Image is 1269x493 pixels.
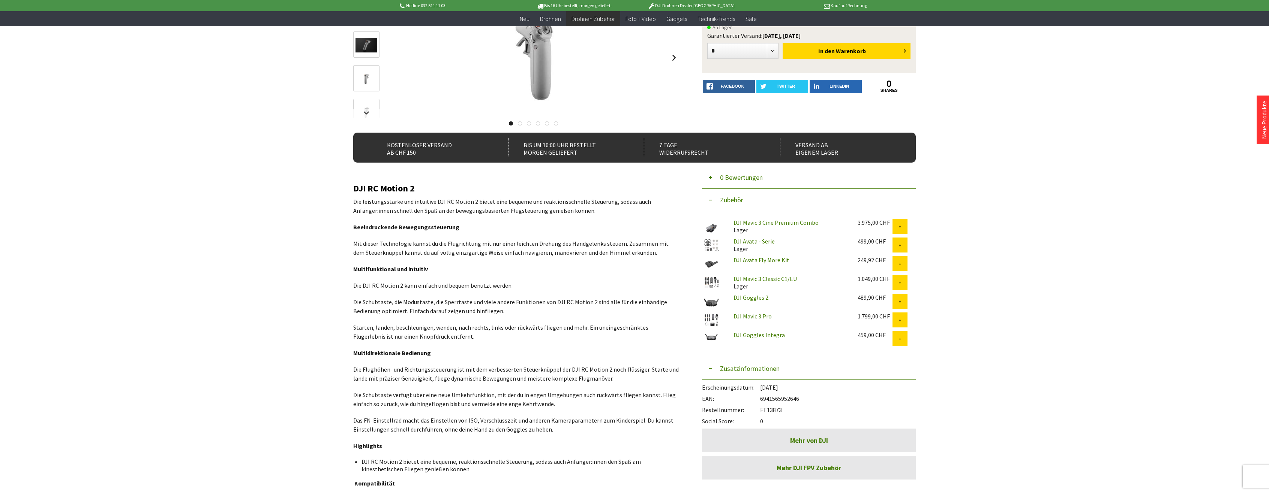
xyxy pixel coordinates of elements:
[858,294,892,301] div: 489,90 CHF
[702,402,916,414] div: FT13873
[354,480,395,487] strong: Kompatibilität
[692,11,740,27] a: Technik-Trends
[858,331,892,339] div: 459,00 CHF
[702,312,721,327] img: DJI Mavic 3 Pro
[702,238,721,252] img: DJI Avata - Serie
[702,275,721,290] img: DJI Mavic 3 Classic C1/EU
[777,84,795,88] span: twitter
[733,238,775,245] a: DJI Avata - Serie
[858,275,892,282] div: 1.049,00 CHF
[353,323,679,341] p: Starten, landen, beschleunigen, wenden, nach rechts, links oder rückwärts fliegen und mehr. Ein u...
[697,15,735,22] span: Technik-Trends
[707,32,910,39] div: Garantierter Versand:
[353,416,679,434] p: Das FN-Einstellrad macht das Einstellen von ISO, Verschlusszeit und anderen Kameraparametern zum ...
[740,11,762,27] a: Sale
[353,265,428,273] strong: Multifunktional und intuitiv
[733,275,797,282] a: DJI Mavic 3 Classic C1/EU
[353,281,679,290] p: Die DJI RC Motion 2 kann einfach und bequem benutzt werden.
[858,312,892,320] div: 1.799,00 CHF
[733,256,789,264] a: DJI Avata Fly More Kit
[702,395,760,402] span: EAN:
[620,11,661,27] a: Foto + Video
[372,138,492,157] div: Kostenloser Versand ab CHF 150
[353,197,679,215] p: Die leistungsstarke und intuitive DJI RC Motion 2 bietet eine bequeme und reaktionsschnelle Steue...
[783,43,910,59] button: In den Warenkorb
[666,15,687,22] span: Gadgets
[702,219,721,238] img: DJI Mavic 3 Cine Premium Combo
[762,32,801,39] b: [DATE], [DATE]
[733,294,768,301] a: DJI Goggles 2
[661,11,692,27] a: Gadgets
[353,297,679,315] p: Die Schubtaste, die Modustaste, die Sperrtaste und viele andere Funktionen von DJI RC Motion 2 si...
[702,189,916,211] button: Zubehör
[566,11,620,27] a: Drohnen Zubehör
[571,15,615,22] span: Drohnen Zubehör
[733,312,772,320] a: DJI Mavic 3 Pro
[756,80,808,93] a: twitter
[702,456,916,480] a: Mehr DJI FPV Zubehör
[858,238,892,245] div: 499,00 CHF
[707,23,732,32] span: An Lager
[702,406,760,414] span: Bestellnummer:
[702,380,916,391] div: [DATE]
[702,384,760,391] span: Erscheinungsdatum:
[733,219,819,226] a: DJI Mavic 3 Cine Premium Combo
[644,138,763,157] div: 7 Tage Widerrufsrecht
[836,47,866,55] span: Warenkorb
[702,417,760,425] span: Social Score:
[702,429,916,452] a: Mehr von DJI
[858,256,892,264] div: 249,92 CHF
[353,390,679,408] p: Die Schubtaste verfügt über eine neue Umkehrfunktion, mit der du in engen Umgebungen auch rückwär...
[727,275,852,290] div: Lager
[508,138,628,157] div: Bis um 16:00 Uhr bestellt Morgen geliefert
[353,184,679,193] h2: DJI RC Motion 2
[702,414,916,425] div: 0
[733,331,785,339] a: DJI Goggles Integra
[727,238,852,252] div: Lager
[398,1,515,10] p: Hotline 032 511 11 03
[353,239,679,257] p: Mit dieser Technologie kannst du die Flugrichtung mit nur einer leichten Drehung des Handgelenks ...
[829,84,849,88] span: LinkedIn
[702,294,721,312] img: DJI Goggles 2
[750,1,867,10] p: Kauf auf Rechnung
[540,15,561,22] span: Drohnen
[702,331,721,344] img: DJI Goggles Integra
[353,349,431,357] strong: Multidirektionale Bedienung
[633,1,750,10] p: DJI Drohnen Dealer [GEOGRAPHIC_DATA]
[780,138,900,157] div: Versand ab eigenem Lager
[863,80,915,88] a: 0
[361,458,641,473] span: DJI RC Motion 2 bietet eine bequeme, reaktionsschnelle Steuerung, sodass auch Anfänger:innen den ...
[520,15,529,22] span: Neu
[810,80,862,93] a: LinkedIn
[745,15,757,22] span: Sale
[515,1,632,10] p: Bis 16 Uhr bestellt, morgen geliefert.
[727,219,852,234] div: Lager
[703,80,755,93] a: facebook
[702,357,916,380] button: Zusatzinformationen
[818,47,835,55] span: In den
[702,256,721,271] img: DJI Avata Fly More Kit
[721,84,744,88] span: facebook
[625,15,656,22] span: Foto + Video
[858,219,892,226] div: 3.975,00 CHF
[702,166,916,189] button: 0 Bewertungen
[1260,101,1268,139] a: Neue Produkte
[702,391,916,402] div: 6941565952646
[535,11,566,27] a: Drohnen
[514,11,535,27] a: Neu
[353,365,679,383] p: Die Flughöhen- und Richtungssteuerung ist mit dem verbesserten Steuerknüppel der DJI RC Motion 2 ...
[353,223,459,231] strong: Beeindruckende Bewegungssteuerung
[863,88,915,93] a: shares
[353,442,382,450] strong: Highlights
